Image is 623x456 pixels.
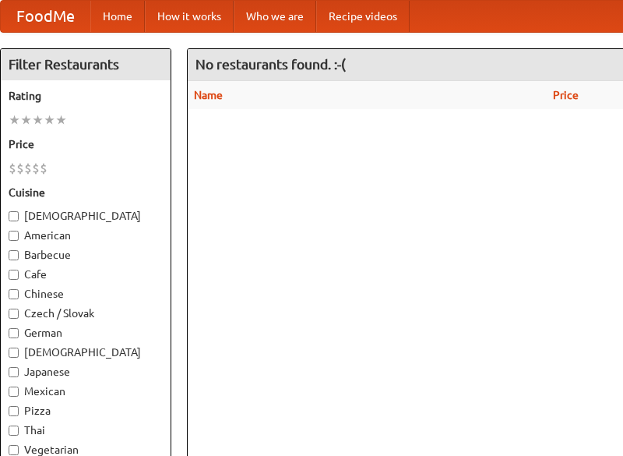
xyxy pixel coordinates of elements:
a: Name [194,89,223,101]
li: $ [24,160,32,177]
label: Japanese [9,364,163,380]
li: $ [32,160,40,177]
input: Thai [9,426,19,436]
label: Mexican [9,384,163,399]
label: Barbecue [9,247,163,263]
label: American [9,228,163,243]
input: Pizza [9,406,19,416]
a: Home [90,1,145,32]
input: German [9,328,19,338]
li: ★ [32,111,44,129]
li: $ [40,160,48,177]
li: ★ [44,111,55,129]
input: American [9,231,19,241]
input: [DEMOGRAPHIC_DATA] [9,211,19,221]
li: ★ [55,111,67,129]
h5: Price [9,136,163,152]
label: Thai [9,422,163,438]
a: Who we are [234,1,316,32]
li: ★ [9,111,20,129]
input: Mexican [9,387,19,397]
li: $ [9,160,16,177]
input: Chinese [9,289,19,299]
label: German [9,325,163,341]
label: Czech / Slovak [9,306,163,321]
input: [DEMOGRAPHIC_DATA] [9,348,19,358]
input: Barbecue [9,250,19,260]
h4: Filter Restaurants [1,49,171,80]
input: Vegetarian [9,445,19,455]
input: Czech / Slovak [9,309,19,319]
label: [DEMOGRAPHIC_DATA] [9,345,163,360]
label: [DEMOGRAPHIC_DATA] [9,208,163,224]
a: How it works [145,1,234,32]
h5: Cuisine [9,185,163,200]
input: Cafe [9,270,19,280]
input: Japanese [9,367,19,377]
a: Price [553,89,579,101]
ng-pluralize: No restaurants found. :-( [195,57,346,72]
li: $ [16,160,24,177]
label: Chinese [9,286,163,302]
a: Recipe videos [316,1,410,32]
label: Cafe [9,267,163,282]
li: ★ [20,111,32,129]
h5: Rating [9,88,163,104]
label: Pizza [9,403,163,419]
a: FoodMe [1,1,90,32]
